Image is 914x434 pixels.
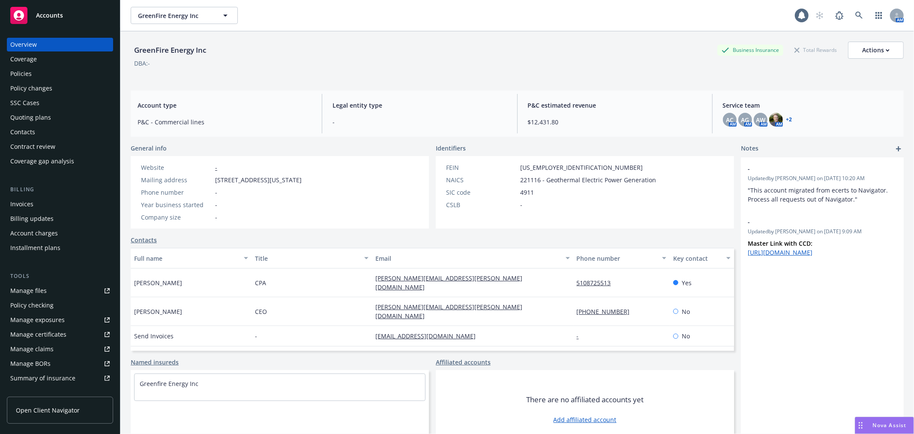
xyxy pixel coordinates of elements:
span: 221116 - Geothermal Electric Power Generation [520,175,656,184]
div: Company size [141,213,212,222]
div: Installment plans [10,241,60,255]
button: Phone number [573,248,670,268]
a: Contacts [131,235,157,244]
span: Identifiers [436,144,466,153]
a: Overview [7,38,113,51]
a: Billing updates [7,212,113,226]
div: Actions [862,42,890,58]
a: Quoting plans [7,111,113,124]
img: photo [769,113,783,127]
div: Policy changes [10,81,52,95]
button: Title [252,248,372,268]
div: Coverage [10,52,37,66]
a: Manage BORs [7,357,113,371]
button: Key contact [670,248,734,268]
div: Business Insurance [717,45,783,55]
div: -Updatedby [PERSON_NAME] on [DATE] 10:20 AM"This account migrated from ecerts to Navigator. Proce... [741,157,904,211]
span: Updated by [PERSON_NAME] on [DATE] 10:20 AM [748,175,897,182]
a: [PERSON_NAME][EMAIL_ADDRESS][PERSON_NAME][DOMAIN_NAME] [375,303,522,320]
a: Accounts [7,3,113,27]
a: Policy checking [7,298,113,312]
div: Manage exposures [10,313,65,327]
span: Account type [138,101,312,110]
span: Updated by [PERSON_NAME] on [DATE] 9:09 AM [748,228,897,235]
span: GreenFire Energy Inc [138,11,212,20]
span: - [215,188,217,197]
span: - [748,217,875,226]
span: Yes [682,278,692,287]
a: Manage files [7,284,113,298]
button: Email [372,248,573,268]
div: Total Rewards [790,45,841,55]
a: - [577,332,586,340]
div: Manage certificates [10,328,66,341]
div: Manage BORs [10,357,51,371]
a: Greenfire Energy Inc [140,380,198,388]
span: Service team [723,101,897,110]
span: Accounts [36,12,63,19]
div: Billing [7,185,113,194]
button: Actions [848,42,904,59]
div: Mailing address [141,175,212,184]
div: DBA: - [134,59,150,68]
span: P&C - Commercial lines [138,118,312,127]
div: Overview [10,38,37,51]
span: P&C estimated revenue [528,101,702,110]
div: SIC code [446,188,517,197]
div: Website [141,163,212,172]
div: Drag to move [855,417,866,434]
a: Coverage [7,52,113,66]
a: +2 [786,117,792,122]
button: Nova Assist [855,417,914,434]
span: - [215,200,217,209]
span: 4911 [520,188,534,197]
a: - [215,163,217,172]
span: Open Client Navigator [16,406,80,415]
a: Invoices [7,197,113,211]
div: Billing updates [10,212,54,226]
span: [STREET_ADDRESS][US_STATE] [215,175,302,184]
a: Search [851,7,868,24]
a: Coverage gap analysis [7,154,113,168]
span: - [255,332,257,341]
button: Full name [131,248,252,268]
span: General info [131,144,167,153]
div: Quoting plans [10,111,51,124]
div: Year business started [141,200,212,209]
div: Account charges [10,226,58,240]
a: [URL][DOMAIN_NAME] [748,248,812,256]
div: Policies [10,67,32,81]
a: Policy changes [7,81,113,95]
div: -Updatedby [PERSON_NAME] on [DATE] 9:09 AMMaster Link with CCD: [URL][DOMAIN_NAME] [741,211,904,264]
span: AW [756,115,765,124]
div: Title [255,254,360,263]
div: Phone number [141,188,212,197]
span: AC [726,115,734,124]
a: Named insureds [131,358,179,367]
a: [PHONE_NUMBER] [577,307,637,316]
span: - [333,118,506,127]
span: - [520,200,522,209]
span: - [215,213,217,222]
a: Summary of insurance [7,371,113,385]
span: [PERSON_NAME] [134,278,182,287]
span: [PERSON_NAME] [134,307,182,316]
div: Manage files [10,284,47,298]
span: Notes [741,144,758,154]
span: There are no affiliated accounts yet [526,395,644,405]
a: add [893,144,904,154]
div: GreenFire Energy Inc [131,45,210,56]
a: Switch app [870,7,887,24]
a: Start snowing [811,7,828,24]
strong: Master Link with CCD: [748,239,812,247]
div: CSLB [446,200,517,209]
div: Coverage gap analysis [10,154,74,168]
a: Affiliated accounts [436,358,491,367]
div: NAICS [446,175,517,184]
span: "This account migrated from ecerts to Navigator. Process all requests out of Navigator." [748,186,890,203]
div: Email [375,254,560,263]
div: Phone number [577,254,657,263]
a: 5108725513 [577,279,618,287]
a: [PERSON_NAME][EMAIL_ADDRESS][PERSON_NAME][DOMAIN_NAME] [375,274,522,291]
a: Manage exposures [7,313,113,327]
